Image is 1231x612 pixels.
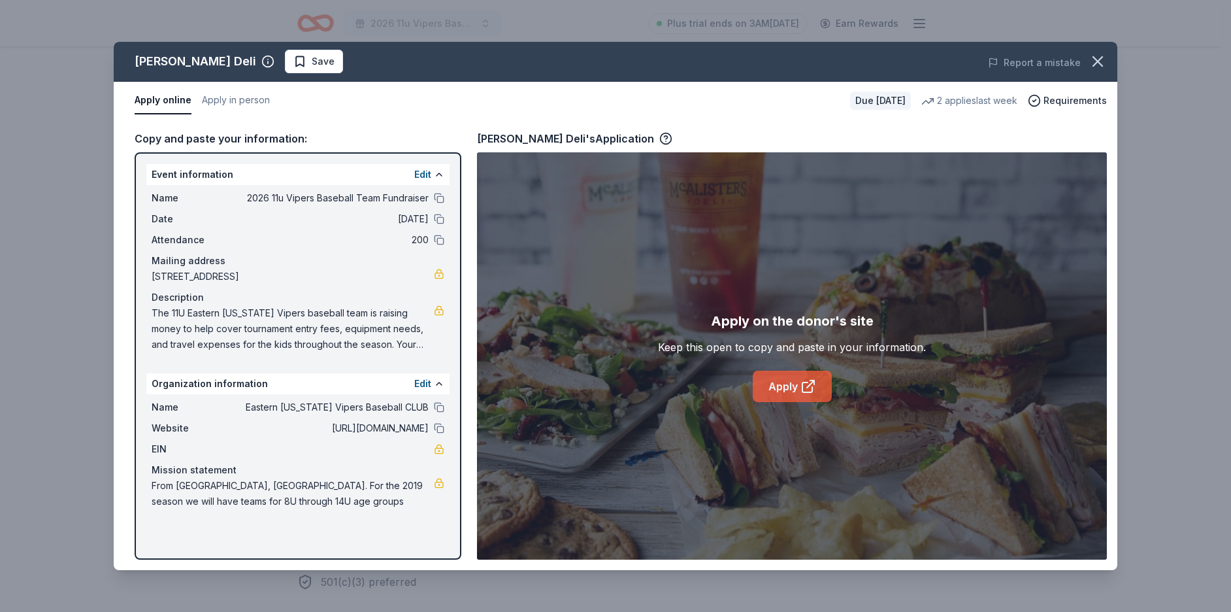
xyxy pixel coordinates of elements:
button: Apply online [135,87,191,114]
div: Copy and paste your information: [135,130,461,147]
span: [STREET_ADDRESS] [152,269,434,284]
span: Save [312,54,335,69]
span: [DATE] [239,211,429,227]
div: [PERSON_NAME] Deli's Application [477,130,672,147]
button: Apply in person [202,87,270,114]
div: Event information [146,164,450,185]
span: The 11U Eastern [US_STATE] Vipers baseball team is raising money to help cover tournament entry f... [152,305,434,352]
span: Attendance [152,232,239,248]
span: Website [152,420,239,436]
span: [URL][DOMAIN_NAME] [239,420,429,436]
span: 2026 11u Vipers Baseball Team Fundraiser [239,190,429,206]
div: Due [DATE] [850,92,911,110]
a: Apply [753,371,832,402]
button: Edit [414,376,431,392]
button: Save [285,50,343,73]
div: 2 applies last week [921,93,1017,109]
div: Keep this open to copy and paste in your information. [658,339,926,355]
div: Mission statement [152,462,444,478]
span: 200 [239,232,429,248]
span: EIN [152,441,239,457]
div: Organization information [146,373,450,394]
div: Description [152,290,444,305]
span: Name [152,190,239,206]
div: Apply on the donor's site [711,311,874,331]
span: Date [152,211,239,227]
span: Requirements [1043,93,1107,109]
div: [PERSON_NAME] Deli [135,51,256,72]
button: Edit [414,167,431,182]
span: Eastern [US_STATE] Vipers Baseball CLUB [239,399,429,415]
span: From [GEOGRAPHIC_DATA], [GEOGRAPHIC_DATA]. For the 2019 season we will have teams for 8U through ... [152,478,434,509]
button: Report a mistake [988,55,1081,71]
span: Name [152,399,239,415]
div: Mailing address [152,253,444,269]
button: Requirements [1028,93,1107,109]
